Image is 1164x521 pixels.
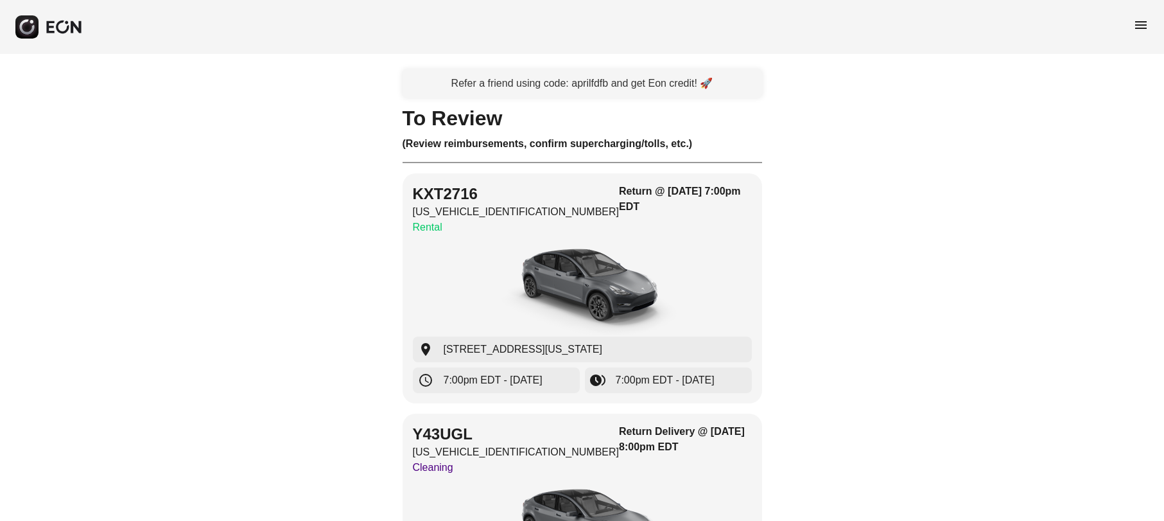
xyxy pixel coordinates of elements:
[413,445,620,460] p: [US_VEHICLE_IDENTIFICATION_NUMBER]
[413,184,620,204] h2: KXT2716
[486,240,679,337] img: car
[444,342,602,357] span: [STREET_ADDRESS][US_STATE]
[619,184,751,215] h3: Return @ [DATE] 7:00pm EDT
[403,69,762,98] a: Refer a friend using code: aprilfdfb and get Eon credit! 🚀
[1133,17,1149,33] span: menu
[418,342,433,357] span: location_on
[444,373,543,388] span: 7:00pm EDT - [DATE]
[403,173,762,403] button: KXT2716[US_VEHICLE_IDENTIFICATION_NUMBER]RentalReturn @ [DATE] 7:00pm EDTcar[STREET_ADDRESS][US_S...
[418,373,433,388] span: schedule
[616,373,715,388] span: 7:00pm EDT - [DATE]
[413,204,620,220] p: [US_VEHICLE_IDENTIFICATION_NUMBER]
[413,220,620,235] p: Rental
[619,424,751,455] h3: Return Delivery @ [DATE] 8:00pm EDT
[413,424,620,445] h2: Y43UGL
[403,110,762,126] h1: To Review
[413,460,620,475] p: Cleaning
[590,373,605,388] span: browse_gallery
[403,136,762,152] h3: (Review reimbursements, confirm supercharging/tolls, etc.)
